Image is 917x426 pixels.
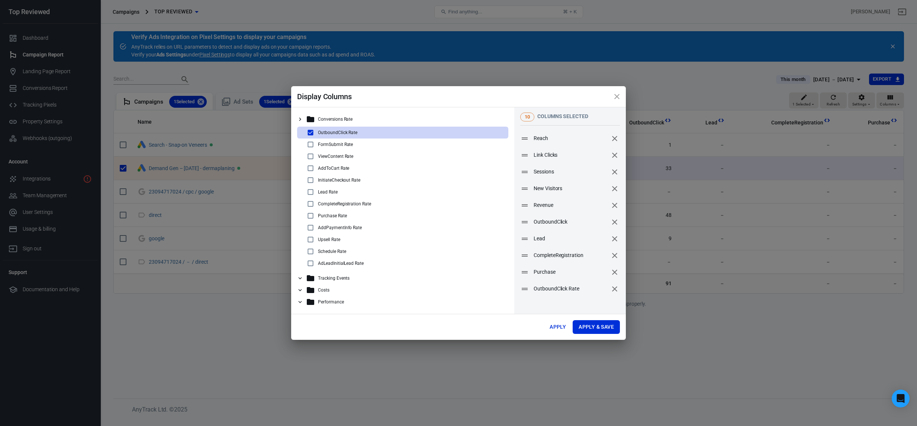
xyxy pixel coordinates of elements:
[608,216,621,228] button: remove
[514,280,626,297] div: OutboundClick Rateremove
[608,283,621,295] button: remove
[534,168,608,176] span: Sessions
[318,299,344,305] p: Performance
[514,147,626,163] div: Link Clicksremove
[318,213,347,218] p: Purchase Rate
[534,268,608,276] span: Purchase
[318,261,364,266] p: AdLeadInitialLead Rate
[608,88,626,105] button: close
[514,163,626,180] div: Sessionsremove
[514,264,626,280] div: Purchaseremove
[318,276,350,281] p: Tracking Events
[534,251,608,259] span: CompleteRegistration
[318,249,346,254] p: Schedule Rate
[534,235,608,243] span: Lead
[608,199,621,212] button: remove
[514,247,626,264] div: CompleteRegistrationremove
[534,201,608,209] span: Revenue
[318,166,349,171] p: AddToCart Rate
[608,182,621,195] button: remove
[608,132,621,145] button: remove
[318,189,338,195] p: Lead Rate
[318,178,360,183] p: InitiateCheckout Rate
[608,249,621,262] button: remove
[892,390,910,407] div: Open Intercom Messenger
[608,166,621,178] button: remove
[318,154,353,159] p: ViewContent Rate
[534,151,608,159] span: Link Clicks
[318,142,353,147] p: FormSubmit Rate
[514,214,626,230] div: OutboundClickremove
[534,218,608,226] span: OutboundClick
[608,232,621,245] button: remove
[514,130,626,147] div: Reachremove
[522,113,532,121] span: 10
[318,237,340,242] p: Upsell Rate
[297,92,352,101] span: Display Columns
[546,320,570,334] button: Apply
[534,185,608,192] span: New Visitors
[514,180,626,197] div: New Visitorsremove
[318,225,362,230] p: AddPaymentInfo Rate
[608,149,621,162] button: remove
[514,197,626,214] div: Revenueremove
[537,113,588,119] span: columns selected
[318,287,329,293] p: Costs
[573,320,620,334] button: Apply & Save
[608,266,621,279] button: remove
[318,201,371,207] p: CompleteRegistration Rate
[318,130,357,135] p: OutboundClick Rate
[534,134,608,142] span: Reach
[514,230,626,247] div: Leadremove
[534,285,608,293] span: OutboundClick Rate
[318,117,353,122] p: Conversions Rate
